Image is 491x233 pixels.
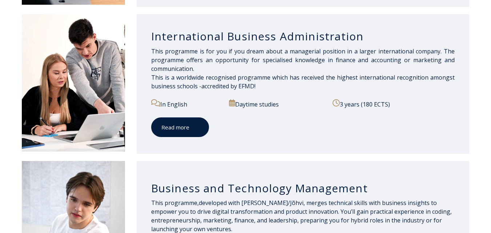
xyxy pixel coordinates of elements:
span: This programme, [151,199,199,207]
h3: International Business Administration [151,29,455,43]
span: This programme is for you if you dream about a managerial position in a larger international comp... [151,47,455,90]
a: accredited by EFMD [201,82,254,90]
h3: Business and Technology Management [151,181,455,195]
p: Daytime studies [229,99,325,109]
p: 3 years (180 ECTS) [333,99,455,109]
img: International Business Administration [22,14,125,152]
a: Read more [151,117,209,137]
p: In English [151,99,221,109]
